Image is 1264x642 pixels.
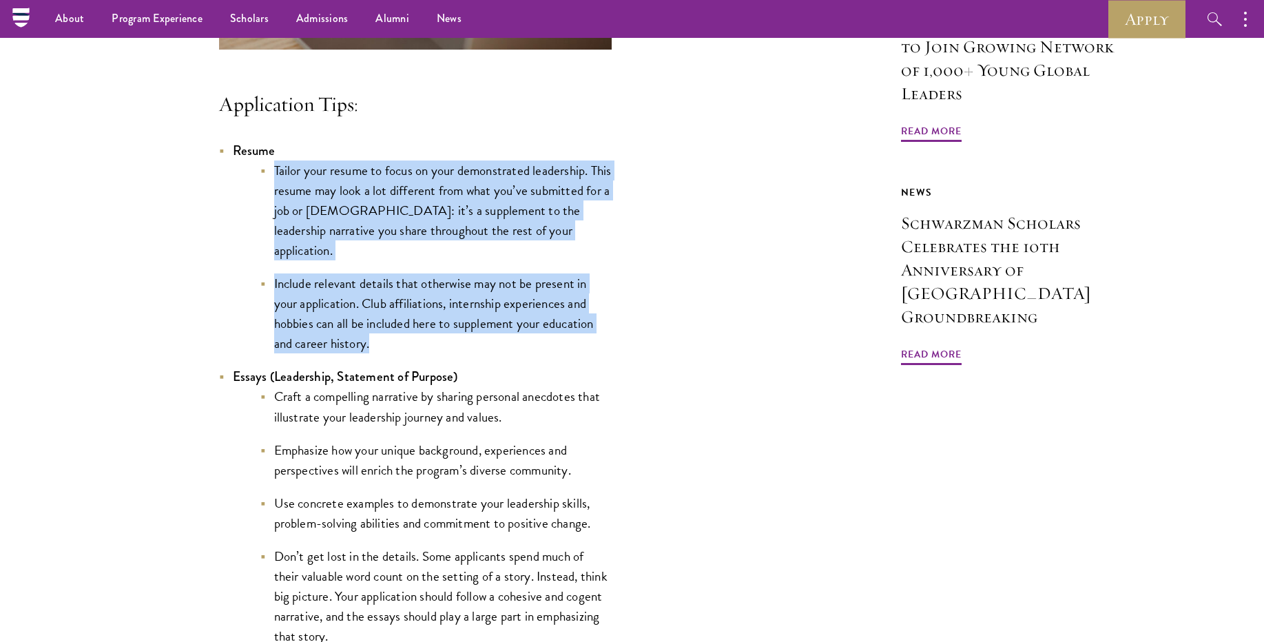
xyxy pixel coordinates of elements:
[260,160,612,260] li: Tailor your resume to focus on your demonstrated leadership. This resume may look a lot different...
[901,346,962,367] span: Read More
[260,273,612,353] li: Include relevant details that otherwise may not be present in your application. Club affiliations...
[901,211,1128,329] h3: Schwarzman Scholars Celebrates the 10th Anniversary of [GEOGRAPHIC_DATA] Groundbreaking
[260,440,612,480] li: Emphasize how your unique background, experiences and perspectives will enrich the program’s dive...
[260,493,612,533] li: Use concrete examples to demonstrate your leadership skills, problem-solving abilities and commit...
[901,184,1128,367] a: News Schwarzman Scholars Celebrates the 10th Anniversary of [GEOGRAPHIC_DATA] Groundbreaking Read...
[901,123,962,144] span: Read More
[233,367,458,386] strong: Essays (Leadership, Statement of Purpose)
[233,141,276,160] strong: Resume
[219,91,612,118] h4: Application Tips:
[260,386,612,426] li: Craft a compelling narrative by sharing personal anecdotes that illustrate your leadership journe...
[901,184,1128,201] div: News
